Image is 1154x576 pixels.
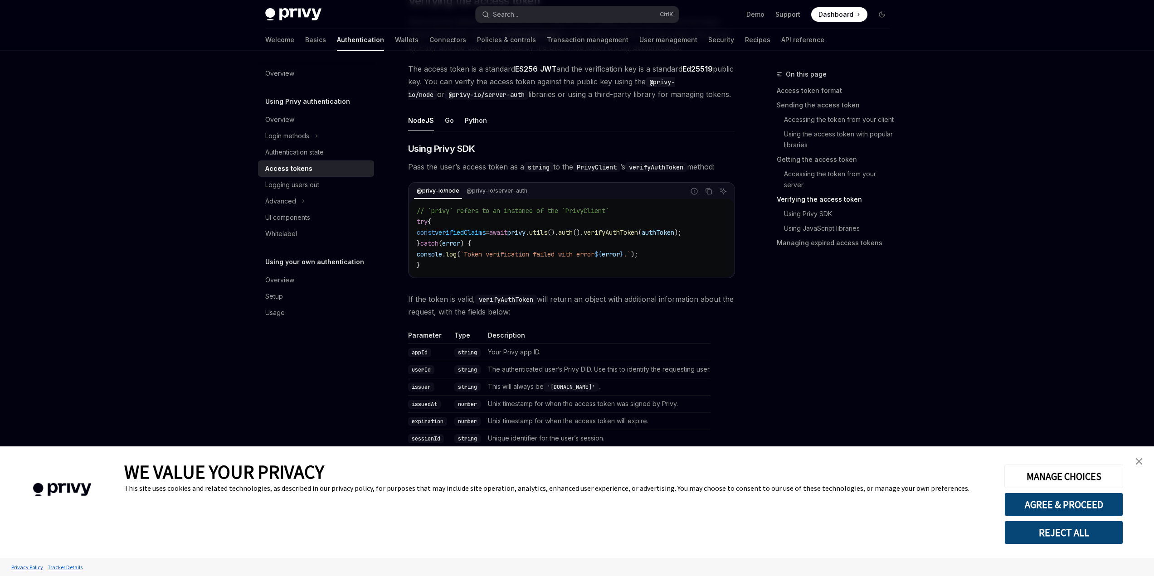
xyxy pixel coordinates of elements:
a: Setup [258,288,374,305]
div: UI components [265,212,310,223]
a: Security [708,29,734,51]
th: Type [451,331,484,344]
span: auth [558,228,573,237]
code: issuer [408,382,434,392]
span: = [486,228,489,237]
a: Overview [258,272,374,288]
span: console [417,250,442,258]
a: User management [639,29,697,51]
a: UI components [258,209,374,226]
span: .` [623,250,631,258]
a: close banner [1130,452,1148,470]
span: ( [438,239,442,247]
a: Accessing the token from your server [777,167,896,192]
span: catch [420,239,438,247]
a: Connectors [429,29,466,51]
span: privy [507,228,526,237]
a: Authentication [337,29,384,51]
button: Copy the contents from the code block [703,185,715,197]
span: Dashboard [818,10,853,19]
div: Overview [265,275,294,286]
div: Whitelabel [265,228,297,239]
a: ES256 [515,64,538,74]
code: expiration [408,417,447,426]
div: Login methods [265,131,309,141]
code: @privy-io/node [408,77,675,100]
code: userId [408,365,434,374]
a: Access tokens [258,160,374,177]
span: ( [638,228,642,237]
code: verifyAuthToken [475,295,537,305]
a: Wallets [395,29,419,51]
span: utils [529,228,547,237]
span: ${ [594,250,602,258]
button: Python [465,110,487,131]
a: Overview [258,65,374,82]
a: Tracker Details [45,559,85,575]
span: { [428,218,431,226]
span: WE VALUE YOUR PRIVACY [124,460,324,484]
span: try [417,218,428,226]
code: appId [408,348,431,357]
button: Go [445,110,454,131]
span: If the token is valid, will return an object with additional information about the request, with ... [408,293,735,318]
a: Authentication state [258,144,374,160]
button: Report incorrect code [688,185,700,197]
button: Open search [476,6,679,23]
a: Overview [258,111,374,128]
div: Logging users out [265,179,319,190]
span: // `privy` refers to an instance of the `PrivyClient` [417,207,609,215]
a: Recipes [745,29,770,51]
td: This will always be . [484,378,711,395]
a: Demo [746,10,764,19]
a: JWT [540,64,556,74]
span: On this page [786,69,827,80]
code: number [454,417,481,426]
a: Privacy Policy [9,559,45,575]
div: Advanced [265,196,296,207]
code: string [454,348,481,357]
div: @privy-io/node [414,185,462,196]
span: ); [631,250,638,258]
a: Using the access token with popular libraries [777,127,896,152]
a: Ed25519 [682,64,713,74]
a: Policies & controls [477,29,536,51]
div: @privy-io/server-auth [464,185,530,196]
button: Toggle Advanced section [258,193,374,209]
div: This site uses cookies and related technologies, as described in our privacy policy, for purposes... [124,484,991,493]
span: const [417,228,435,237]
span: (). [547,228,558,237]
a: Using Privy SDK [777,207,896,221]
span: The access token is a standard and the verification key is a standard public key. You can verify ... [408,63,735,101]
code: string [524,162,553,172]
span: authToken [642,228,674,237]
a: Verifying the access token [777,192,896,207]
span: (). [573,228,584,237]
button: AGREE & PROCEED [1004,493,1123,516]
span: ); [674,228,682,237]
a: Access token format [777,83,896,98]
div: Authentication state [265,147,324,158]
h5: Using Privy authentication [265,96,350,107]
td: Unix timestamp for when the access token will expire. [484,412,711,430]
span: error [602,250,620,258]
span: } [620,250,623,258]
div: Usage [265,307,285,318]
code: @privy-io/server-auth [445,90,528,100]
a: Logging users out [258,177,374,193]
th: Description [484,331,711,344]
span: Using Privy SDK [408,142,475,155]
span: `Token verification failed with error [460,250,594,258]
a: Transaction management [547,29,628,51]
button: REJECT ALL [1004,521,1123,544]
img: company logo [14,470,111,509]
code: issuedAt [408,400,441,409]
code: sessionId [408,434,444,443]
a: Welcome [265,29,294,51]
img: dark logo [265,8,321,21]
span: error [442,239,460,247]
button: Toggle Login methods section [258,128,374,144]
a: Dashboard [811,7,867,22]
span: verifyAuthToken [584,228,638,237]
td: The authenticated user’s Privy DID. Use this to identify the requesting user. [484,361,711,378]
